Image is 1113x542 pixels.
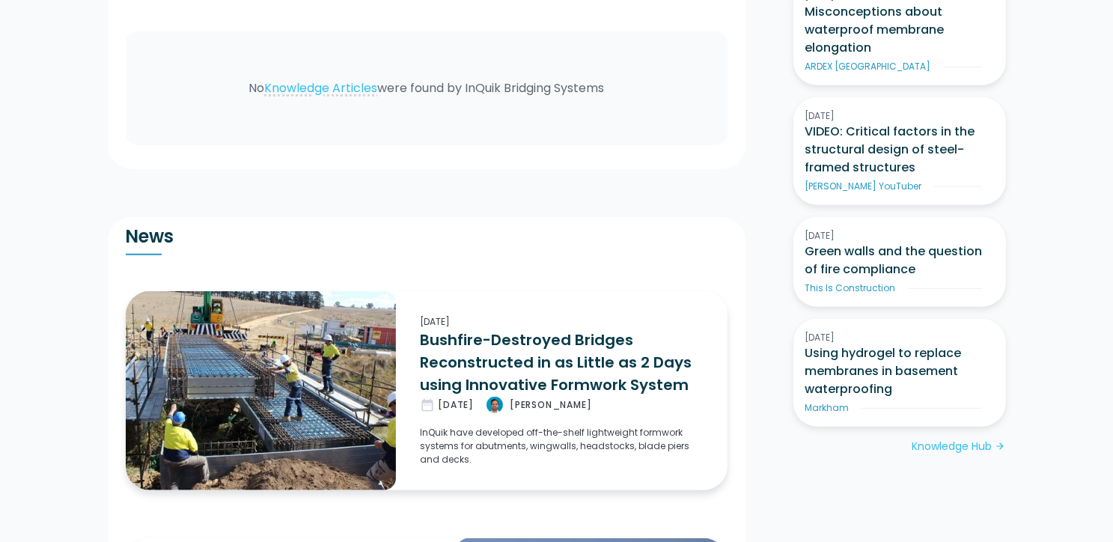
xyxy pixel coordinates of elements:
h3: Using hydrogel to replace membranes in basement waterproofing [805,344,994,398]
div: [DATE] [805,331,994,344]
a: [DATE]VIDEO: Critical factors in the structural design of steel-framed structures[PERSON_NAME] Yo... [793,97,1006,205]
p: InQuik have developed off-the-shelf lightweight formwork systems for abutments, wingwalls, headst... [420,426,703,466]
img: Bushfire-Destroyed Bridges Reconstructed in as Little as 2 Days using Innovative Formwork System [126,291,397,490]
div: [DATE] [420,315,703,329]
div: InQuik Bridging Systems [465,79,604,97]
div: [DATE] [805,229,994,243]
img: Dean Oliver [486,396,504,414]
div: ARDEX [GEOGRAPHIC_DATA] [805,60,931,73]
a: [DATE]Green walls and the question of fire complianceThis Is Construction [793,217,1006,307]
a: Knowledge Articles [264,79,377,97]
div: Knowledge Hub [912,439,992,454]
div: arrow_forward [995,439,1006,454]
div: date_range [420,398,435,412]
div: Markham [805,401,850,415]
h3: Green walls and the question of fire compliance [805,243,994,278]
h3: Bushfire-Destroyed Bridges Reconstructed in as Little as 2 Days using Innovative Formwork System [420,329,703,396]
h3: Misconceptions about waterproof membrane elongation [805,3,994,57]
div: [DATE] [805,109,994,123]
a: [DATE]Using hydrogel to replace membranes in basement waterproofingMarkham [793,319,1006,427]
h2: News [126,225,427,248]
a: Bushfire-Destroyed Bridges Reconstructed in as Little as 2 Days using Innovative Formwork System[... [126,291,728,490]
div: [PERSON_NAME] [510,398,591,412]
div: No were found by [248,79,462,97]
div: [PERSON_NAME] YouTuber [805,180,922,193]
a: Knowledge Hubarrow_forward [912,439,1006,454]
div: This Is Construction [805,281,896,295]
div: [DATE] [438,398,474,412]
h3: VIDEO: Critical factors in the structural design of steel-framed structures [805,123,994,177]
